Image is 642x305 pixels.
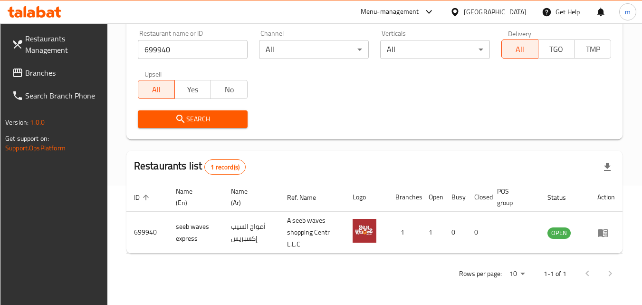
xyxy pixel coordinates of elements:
[5,116,29,128] span: Version:
[138,80,175,99] button: All
[497,186,528,208] span: POS group
[144,70,162,77] label: Upsell
[508,30,532,37] label: Delivery
[25,67,100,79] span: Branches
[126,183,623,254] table: enhanced table
[138,40,248,59] input: Search for restaurant name or ID..
[211,80,248,99] button: No
[578,42,607,56] span: TMP
[547,192,578,203] span: Status
[464,7,527,17] div: [GEOGRAPHIC_DATA]
[168,212,223,254] td: seeb waves express
[574,39,611,59] button: TMP
[176,186,212,208] span: Name (En)
[205,163,245,172] span: 1 record(s)
[547,227,571,238] span: OPEN
[506,42,535,56] span: All
[361,6,419,18] div: Menu-management
[625,7,631,17] span: m
[134,159,246,175] h2: Restaurants list
[4,84,108,107] a: Search Branch Phone
[4,61,108,84] a: Branches
[444,183,467,212] th: Busy
[174,80,211,99] button: Yes
[467,212,489,254] td: 0
[380,40,490,59] div: All
[223,212,280,254] td: أمواج السيب إكسبريس
[30,116,45,128] span: 1.0.0
[138,110,248,128] button: Search
[388,212,421,254] td: 1
[126,212,168,254] td: 699940
[204,159,246,175] div: Total records count
[345,183,388,212] th: Logo
[5,132,49,145] span: Get support on:
[501,39,538,59] button: All
[142,83,171,97] span: All
[353,219,376,243] img: seeb waves express
[596,156,619,178] div: Export file
[597,227,615,238] div: Menu
[259,40,369,59] div: All
[547,227,571,239] div: OPEN
[215,83,244,97] span: No
[145,113,240,125] span: Search
[5,142,66,154] a: Support.OpsPlatform
[421,212,444,254] td: 1
[134,192,152,203] span: ID
[542,42,571,56] span: TGO
[590,183,623,212] th: Action
[467,183,489,212] th: Closed
[279,212,345,254] td: A seeb waves shopping Centr L.L.C
[444,212,467,254] td: 0
[459,268,502,280] p: Rows per page:
[506,267,528,281] div: Rows per page:
[544,268,566,280] p: 1-1 of 1
[538,39,575,59] button: TGO
[4,27,108,61] a: Restaurants Management
[231,186,268,208] span: Name (Ar)
[388,183,421,212] th: Branches
[25,33,100,56] span: Restaurants Management
[287,192,328,203] span: Ref. Name
[179,83,208,97] span: Yes
[421,183,444,212] th: Open
[25,90,100,101] span: Search Branch Phone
